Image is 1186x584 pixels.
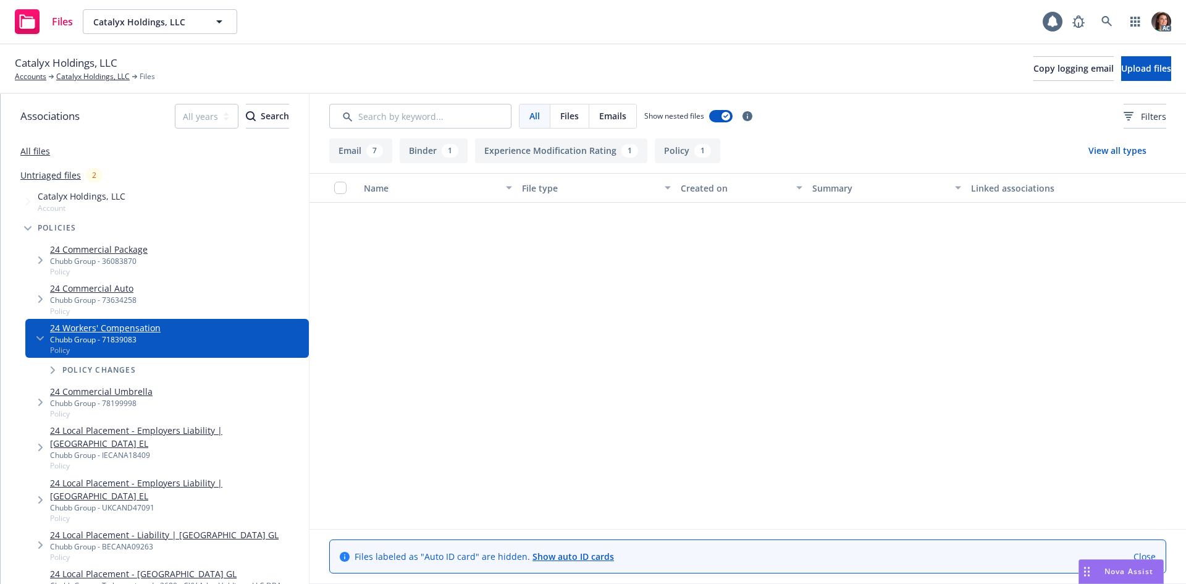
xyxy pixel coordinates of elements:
a: Files [10,4,78,39]
a: 24 Commercial Auto [50,282,137,295]
span: Files [140,71,155,82]
span: All [529,109,540,122]
button: Linked associations [966,173,1124,203]
span: Files [52,17,73,27]
span: Account [38,203,125,213]
input: Search by keyword... [329,104,511,129]
span: Policy [50,306,137,316]
span: Policy [50,408,153,419]
span: Policies [38,224,77,232]
span: Policy [50,513,304,523]
div: Summary [812,182,947,195]
img: photo [1151,12,1171,32]
span: Files [560,109,579,122]
svg: Search [246,111,256,121]
div: 1 [621,144,638,158]
span: Policy [50,345,161,355]
a: Close [1133,550,1156,563]
span: Files labeled as "Auto ID card" are hidden. [355,550,614,563]
span: Catalyx Holdings, LLC [15,55,117,71]
span: Policy [50,266,148,277]
span: Policy [50,460,304,471]
div: File type [522,182,657,195]
a: All files [20,145,50,157]
button: Policy [655,138,720,163]
div: 1 [442,144,458,158]
div: Chubb Group - BECANA09263 [50,541,279,552]
div: 1 [694,144,711,158]
a: 24 Local Placement - Employers Liability | [GEOGRAPHIC_DATA] EL [50,476,304,502]
button: Catalyx Holdings, LLC [83,9,237,34]
button: Copy logging email [1033,56,1114,81]
span: Upload files [1121,62,1171,74]
div: Drag to move [1079,560,1095,583]
button: SearchSearch [246,104,289,129]
span: Associations [20,108,80,124]
a: 24 Local Placement - Liability | [GEOGRAPHIC_DATA] GL [50,528,279,541]
a: 24 Local Placement - [GEOGRAPHIC_DATA] GL [50,567,304,580]
a: Show auto ID cards [532,551,614,562]
a: Accounts [15,71,46,82]
button: File type [517,173,675,203]
span: Copy logging email [1033,62,1114,74]
div: Chubb Group - 78199998 [50,398,153,408]
button: View all types [1069,138,1166,163]
button: Created on [676,173,808,203]
a: 24 Commercial Package [50,243,148,256]
div: 7 [366,144,383,158]
button: Upload files [1121,56,1171,81]
div: Chubb Group - IECANA18409 [50,450,304,460]
div: Linked associations [971,182,1119,195]
a: 24 Workers' Compensation [50,321,161,334]
a: Catalyx Holdings, LLC [56,71,130,82]
button: Summary [807,173,965,203]
div: Created on [681,182,789,195]
span: Nova Assist [1104,566,1153,577]
div: Chubb Group - UKCAND47091 [50,502,304,513]
button: Email [329,138,392,163]
a: Untriaged files [20,169,81,182]
span: Emails [599,109,626,122]
div: Chubb Group - 36083870 [50,256,148,266]
a: Report a Bug [1066,9,1091,34]
div: Search [246,104,289,128]
input: Select all [334,182,347,194]
a: 24 Commercial Umbrella [50,385,153,398]
span: Filters [1124,110,1166,123]
span: Policy changes [62,366,136,374]
div: Chubb Group - 73634258 [50,295,137,305]
span: Show nested files [644,111,704,121]
a: Switch app [1123,9,1148,34]
button: Experience Modification Rating [475,138,647,163]
button: Nova Assist [1079,559,1164,584]
button: Filters [1124,104,1166,129]
span: Policy [50,552,279,562]
a: 24 Local Placement - Employers Liability | [GEOGRAPHIC_DATA] EL [50,424,304,450]
div: Chubb Group - 71839083 [50,334,161,345]
button: Name [359,173,517,203]
a: Search [1095,9,1119,34]
span: Filters [1141,110,1166,123]
span: Catalyx Holdings, LLC [38,190,125,203]
span: Catalyx Holdings, LLC [93,15,200,28]
button: Binder [400,138,468,163]
div: 2 [86,168,103,182]
div: Name [364,182,498,195]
